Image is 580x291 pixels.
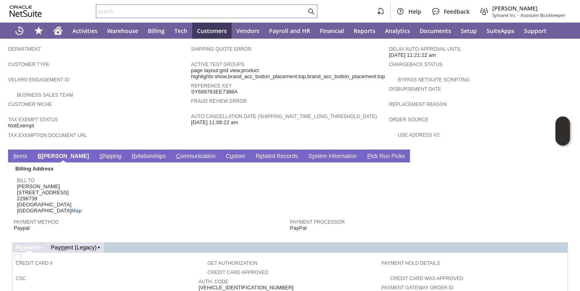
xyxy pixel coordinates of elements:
span: SY689763EE7388A [191,89,238,95]
a: Setup [456,23,482,39]
span: [DATE] 11:06:22 am [191,119,238,126]
span: [PERSON_NAME] [STREET_ADDRESS] 2296739 [GEOGRAPHIC_DATA] [GEOGRAPHIC_DATA] [17,183,82,214]
a: Communication [174,153,217,160]
span: R [132,153,136,159]
iframe: Click here to launch Oracle Guided Learning Help Panel [555,116,570,145]
span: Tech [174,27,187,35]
a: Shipping Quote Error [191,46,251,52]
a: Payment Processor [290,219,345,225]
a: Shipping [97,153,124,160]
div: Shortcuts [29,23,48,39]
span: - [517,12,519,18]
a: Home [48,23,68,39]
a: SuiteApps [482,23,519,39]
span: P [367,153,371,159]
span: Sylvane Inc [492,12,516,18]
span: Activities [72,27,97,35]
span: Oracle Guided Learning Widget. To move around, please hold and drag [555,131,570,146]
a: Credit Card Approved [207,270,268,275]
a: Customers [192,23,232,39]
a: Bill To [17,178,35,183]
a: B[PERSON_NAME] [35,153,91,160]
a: Order Source [389,117,429,123]
a: Disbursement Date [389,86,441,92]
span: u [230,153,233,159]
a: Financial [315,23,349,39]
span: Paypal [14,225,30,231]
a: Chargeback Status [389,62,443,67]
span: Setup [461,27,477,35]
a: Billing [143,23,170,39]
a: Use Address V2 [398,132,439,138]
span: m [60,244,65,251]
a: Business Sales Team [17,92,73,98]
a: Auto Cancellation Date (shipping_wait_time_long_threshold_date) [191,114,377,119]
div: Billing Address [14,164,287,173]
a: Delay Auto-Approval Until [389,46,461,52]
a: Payment Method [14,219,58,225]
a: Payment (Legacy) [51,244,97,251]
a: Payment Gateway Order ID [381,285,454,291]
a: Payment [16,244,39,251]
a: Custom [224,153,247,160]
img: Unchecked [14,254,21,261]
a: Pick Run Picks [365,153,407,160]
svg: Home [53,26,63,35]
a: Velaro Engagement ID [8,77,69,83]
span: Billing [148,27,165,35]
span: [PERSON_NAME] [492,4,565,12]
span: e [260,153,263,159]
span: Documents [420,27,451,35]
a: Reference Key [191,83,232,89]
a: Tax Exemption Document URL [8,133,87,138]
span: SuiteApps [487,27,514,35]
span: S [99,153,103,159]
span: [DATE] 11:21:22 am [389,52,436,58]
span: Reports [354,27,375,35]
a: Active Test Groups [191,62,244,67]
a: Map [71,208,81,214]
a: Replacement reason [389,102,447,107]
span: Support [524,27,547,35]
a: Tech [170,23,192,39]
a: Documents [415,23,456,39]
a: Reports [349,23,380,39]
a: Payroll and HR [264,23,315,39]
input: Search [96,6,306,16]
span: a [20,244,23,251]
a: Relationships [130,153,168,160]
a: Recent Records [10,23,29,39]
a: Tax Exempt Status [8,117,58,123]
a: Department [8,46,41,52]
a: Auth. Code [199,279,228,285]
span: Feedback [444,8,470,15]
span: Assistant Bookkeeper [520,12,565,18]
span: Analytics [385,27,410,35]
svg: logo [10,6,42,17]
a: Warehouse [102,23,143,39]
span: Vendors [236,27,259,35]
span: Warehouse [107,27,138,35]
a: System Information [306,153,359,160]
span: I [13,153,15,159]
svg: Shortcuts [34,26,43,35]
span: y [312,153,315,159]
a: Bypass NetSuite Scripting [398,77,470,83]
a: Activities [68,23,102,39]
svg: Search [306,6,316,16]
a: Items [11,153,29,160]
span: NotExempt [8,123,34,129]
a: Credit Card Was Approved [390,276,463,281]
a: Get Authorization [207,260,257,266]
a: Vendors [232,23,264,39]
span: page layout:grid view,product highlights:show,brand_acc_button_placement:top,brand_acc_button_pla... [191,67,385,80]
a: Unrolled view on [557,151,567,161]
span: PayPal [290,225,307,231]
a: Credit Card # [16,260,53,266]
a: Analytics [380,23,415,39]
a: Customer Type [8,62,50,67]
span: C [176,153,180,159]
span: B [37,153,41,159]
span: Payroll and HR [269,27,310,35]
a: Support [519,23,551,39]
